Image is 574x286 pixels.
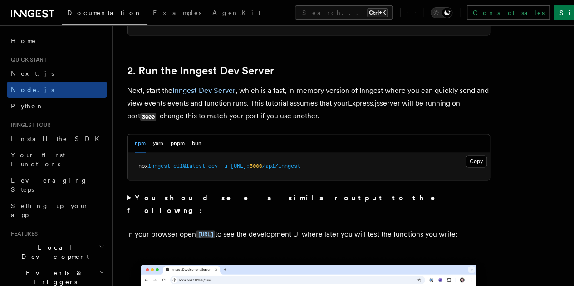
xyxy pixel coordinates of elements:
p: Next, start the , which is a fast, in-memory version of Inngest where you can quickly send and vi... [127,84,490,123]
button: Copy [466,155,487,167]
span: Node.js [11,86,54,93]
span: inngest-cli@latest [148,163,205,169]
span: -u [221,163,227,169]
span: Inngest tour [7,121,51,129]
span: npx [138,163,148,169]
span: [URL]: [231,163,250,169]
summary: You should see a similar output to the following: [127,191,490,217]
a: Your first Functions [7,147,107,172]
strong: You should see a similar output to the following: [127,193,448,214]
button: Local Development [7,239,107,265]
p: In your browser open to see the development UI where later you will test the functions you write: [127,228,490,241]
button: pnpm [171,134,185,153]
kbd: Ctrl+K [367,8,388,17]
a: Install the SDK [7,131,107,147]
a: AgentKit [207,3,266,24]
a: 2. Run the Inngest Dev Server [127,64,274,77]
span: Python [11,102,44,110]
span: Next.js [11,70,54,77]
button: npm [135,134,146,153]
span: dev [208,163,218,169]
span: Quick start [7,56,47,63]
a: Python [7,98,107,114]
span: Features [7,230,38,238]
button: Toggle dark mode [431,7,452,18]
a: Setting up your app [7,198,107,223]
span: Leveraging Steps [11,177,88,193]
span: 3000 [250,163,262,169]
a: Home [7,33,107,49]
span: Examples [153,9,201,16]
a: Inngest Dev Server [172,86,235,95]
a: Node.js [7,82,107,98]
a: Documentation [62,3,147,25]
span: Your first Functions [11,151,65,168]
a: Leveraging Steps [7,172,107,198]
a: [URL] [196,229,215,238]
span: Local Development [7,243,99,261]
span: AgentKit [212,9,260,16]
a: Contact sales [467,5,550,20]
span: Home [11,36,36,45]
a: Next.js [7,65,107,82]
span: Install the SDK [11,135,105,142]
button: Search...Ctrl+K [295,5,393,20]
span: Setting up your app [11,202,89,218]
a: Examples [147,3,207,24]
span: /api/inngest [262,163,300,169]
span: Documentation [67,9,142,16]
code: 3000 [140,113,156,121]
button: yarn [153,134,163,153]
button: bun [192,134,201,153]
code: [URL] [196,230,215,238]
